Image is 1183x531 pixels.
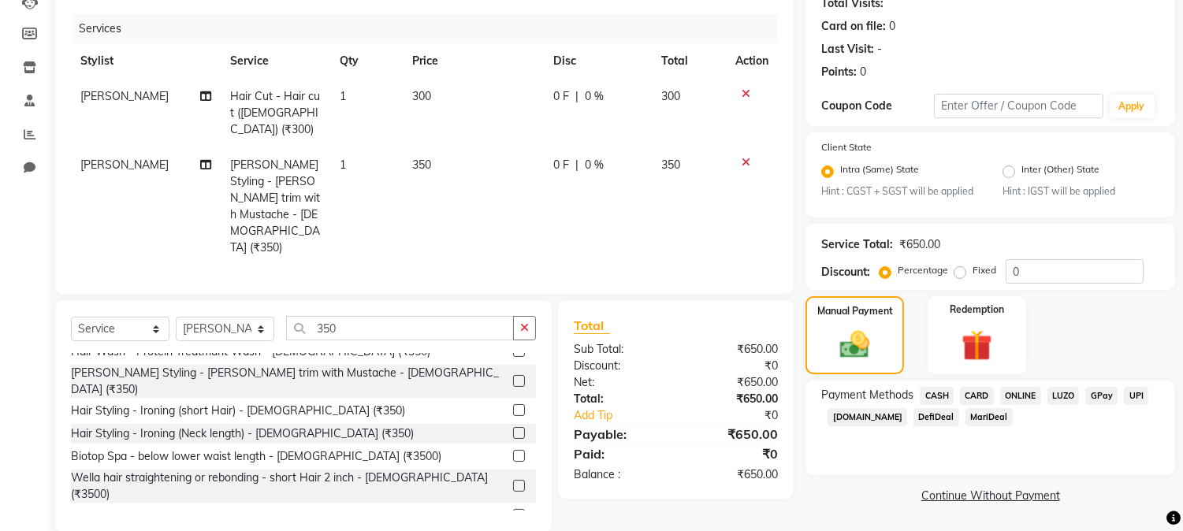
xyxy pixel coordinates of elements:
[676,425,791,444] div: ₹650.00
[553,88,569,105] span: 0 F
[934,94,1103,118] input: Enter Offer / Coupon Code
[73,14,790,43] div: Services
[653,43,727,79] th: Total
[889,18,895,35] div: 0
[821,140,872,154] label: Client State
[821,264,870,280] div: Discount:
[676,391,791,407] div: ₹650.00
[676,444,791,463] div: ₹0
[821,64,857,80] div: Points:
[340,89,346,103] span: 1
[950,303,1004,317] label: Redemption
[831,328,878,362] img: _cash.svg
[80,158,169,172] span: [PERSON_NAME]
[562,444,676,463] div: Paid:
[71,403,405,419] div: Hair Styling - Ironing (short Hair) - [DEMOGRAPHIC_DATA] (₹350)
[544,43,652,79] th: Disc
[817,304,893,318] label: Manual Payment
[1124,387,1148,405] span: UPI
[575,88,578,105] span: |
[330,43,403,79] th: Qty
[899,236,940,253] div: ₹650.00
[221,43,331,79] th: Service
[877,41,882,58] div: -
[80,89,169,103] span: [PERSON_NAME]
[840,162,919,181] label: Intra (Same) State
[695,407,791,424] div: ₹0
[898,263,948,277] label: Percentage
[71,43,221,79] th: Stylist
[662,158,681,172] span: 350
[1000,387,1041,405] span: ONLINE
[412,158,431,172] span: 350
[562,407,695,424] a: Add Tip
[1085,387,1118,405] span: GPay
[585,88,604,105] span: 0 %
[71,448,441,465] div: Biotop Spa - below lower waist length - [DEMOGRAPHIC_DATA] (₹3500)
[860,64,866,80] div: 0
[403,43,544,79] th: Price
[585,157,604,173] span: 0 %
[71,425,414,442] div: Hair Styling - Ironing (Neck length) - [DEMOGRAPHIC_DATA] (₹350)
[965,408,1013,426] span: MariDeal
[562,391,676,407] div: Total:
[676,358,791,374] div: ₹0
[960,387,994,405] span: CARD
[821,387,913,403] span: Payment Methods
[231,89,321,136] span: Hair Cut - Hair cut ([DEMOGRAPHIC_DATA]) (₹300)
[1021,162,1099,181] label: Inter (Other) State
[574,317,610,334] span: Total
[71,365,507,398] div: [PERSON_NAME] Styling - [PERSON_NAME] trim with Mustache - [DEMOGRAPHIC_DATA] (₹350)
[71,470,507,503] div: Wella hair straightening or rebonding - short Hair 2 inch - [DEMOGRAPHIC_DATA] (₹3500)
[286,316,514,340] input: Search or Scan
[412,89,431,103] span: 300
[952,326,1002,365] img: _gift.svg
[1003,184,1159,199] small: Hint : IGST will be applied
[828,408,907,426] span: [DOMAIN_NAME]
[562,374,676,391] div: Net:
[71,507,416,524] div: Wella Perming - short Hair 1 inch - [DEMOGRAPHIC_DATA] (₹3500)
[726,43,778,79] th: Action
[553,157,569,173] span: 0 F
[562,341,676,358] div: Sub Total:
[821,236,893,253] div: Service Total:
[231,158,321,254] span: [PERSON_NAME] Styling - [PERSON_NAME] trim with Mustache - [DEMOGRAPHIC_DATA] (₹350)
[676,374,791,391] div: ₹650.00
[562,466,676,483] div: Balance :
[973,263,996,277] label: Fixed
[821,41,874,58] div: Last Visit:
[340,158,346,172] span: 1
[1110,95,1155,118] button: Apply
[676,466,791,483] div: ₹650.00
[913,408,959,426] span: DefiDeal
[1047,387,1080,405] span: LUZO
[821,184,978,199] small: Hint : CGST + SGST will be applied
[662,89,681,103] span: 300
[562,358,676,374] div: Discount:
[575,157,578,173] span: |
[920,387,954,405] span: CASH
[676,341,791,358] div: ₹650.00
[562,425,676,444] div: Payable:
[821,98,934,114] div: Coupon Code
[809,488,1172,504] a: Continue Without Payment
[821,18,886,35] div: Card on file:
